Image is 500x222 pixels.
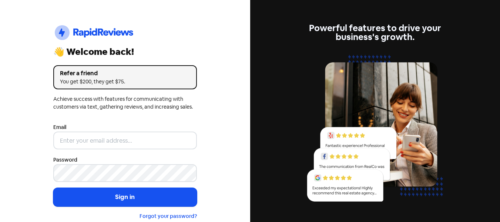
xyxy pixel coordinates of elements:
label: Password [53,156,77,164]
img: reviews [303,50,447,210]
div: You get $200, they get $75. [60,78,190,86]
button: Sign in [53,188,197,206]
input: Enter your email address... [53,132,197,149]
a: Forgot your password? [140,213,197,219]
div: Achieve success with features for communicating with customers via text, gathering reviews, and i... [53,95,197,111]
div: 👋 Welcome back! [53,47,197,56]
div: Powerful features to drive your business's growth. [303,24,447,42]
label: Email [53,123,66,131]
div: Refer a friend [60,69,190,78]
